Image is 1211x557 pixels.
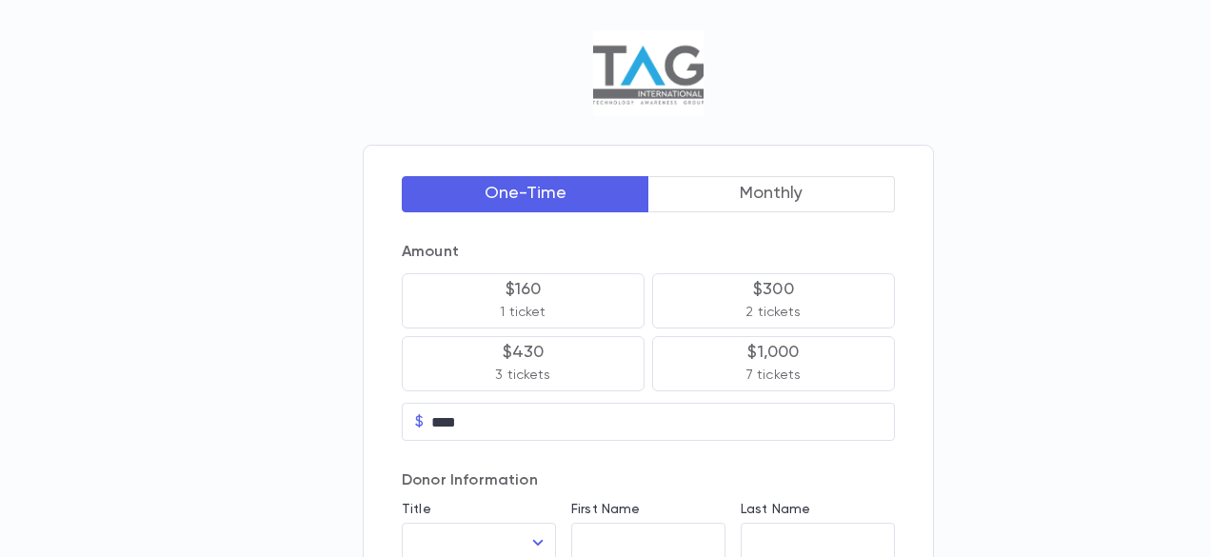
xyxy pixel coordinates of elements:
p: $1,000 [747,343,799,362]
button: $3002 tickets [652,273,895,328]
p: 3 tickets [495,366,550,385]
p: $ [415,412,424,431]
p: Amount [402,243,895,262]
button: Monthly [648,176,896,212]
p: $160 [506,280,542,299]
p: $300 [753,280,794,299]
button: $4303 tickets [402,336,645,391]
button: One-Time [402,176,649,212]
img: Logo [593,30,703,116]
p: Donor Information [402,471,895,490]
label: Last Name [741,502,810,517]
p: $430 [503,343,545,362]
label: Title [402,502,431,517]
label: First Name [571,502,640,517]
button: $1601 ticket [402,273,645,328]
p: 2 tickets [745,303,801,322]
p: 1 ticket [500,303,546,322]
button: $1,0007 tickets [652,336,895,391]
p: 7 tickets [746,366,801,385]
